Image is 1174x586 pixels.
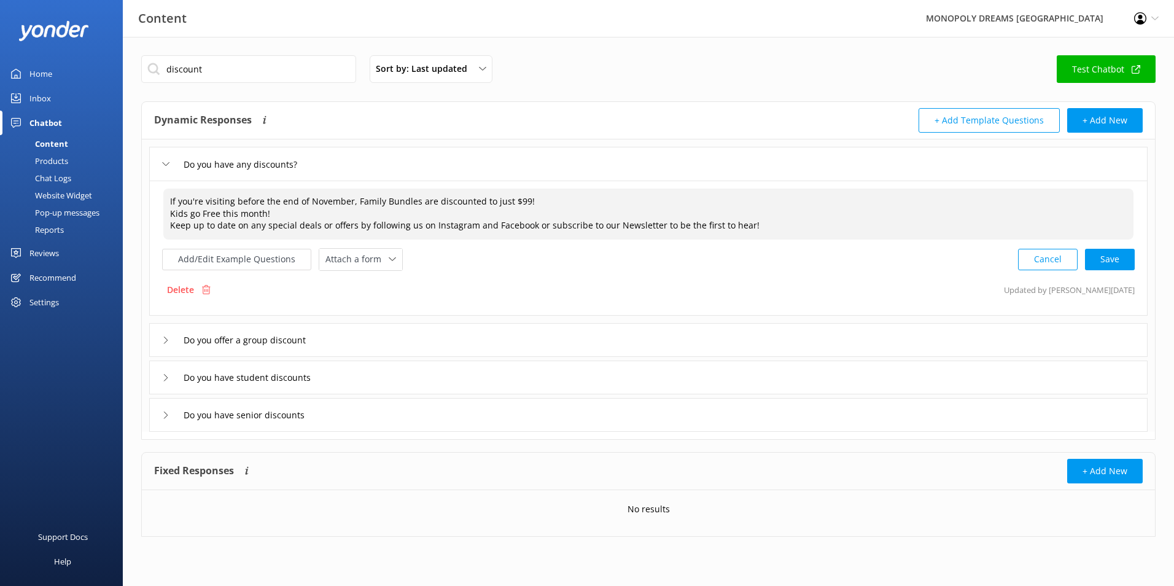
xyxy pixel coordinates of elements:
a: Website Widget [7,187,123,204]
p: Delete [167,283,194,297]
p: No results [628,502,670,516]
img: yonder-white-logo.png [18,21,89,41]
button: Cancel [1018,249,1078,270]
div: Help [54,549,71,574]
div: Settings [29,290,59,314]
div: Home [29,61,52,86]
a: Pop-up messages [7,204,123,221]
h3: Content [138,9,187,28]
h4: Fixed Responses [154,459,234,483]
a: Products [7,152,123,170]
button: Save [1085,249,1135,270]
span: Attach a form [325,252,389,266]
button: + Add New [1067,459,1143,483]
a: Test Chatbot [1057,55,1156,83]
input: Search all Chatbot Content [141,55,356,83]
textarea: If you're visiting before the end of November, Family Bundles are discounted to just $99! Kids go... [163,189,1133,240]
div: Pop-up messages [7,204,99,221]
button: + Add New [1067,108,1143,133]
div: Chatbot [29,111,62,135]
div: Recommend [29,265,76,290]
button: + Add Template Questions [919,108,1060,133]
div: Content [7,135,68,152]
div: Inbox [29,86,51,111]
div: Support Docs [38,525,88,549]
p: Updated by [PERSON_NAME] [DATE] [1004,278,1135,302]
button: Add/Edit Example Questions [162,249,311,270]
h4: Dynamic Responses [154,108,252,133]
div: Reviews [29,241,59,265]
a: Chat Logs [7,170,123,187]
div: Website Widget [7,187,92,204]
div: Reports [7,221,64,238]
span: Sort by: Last updated [376,62,475,76]
a: Reports [7,221,123,238]
div: Chat Logs [7,170,71,187]
a: Content [7,135,123,152]
div: Products [7,152,68,170]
